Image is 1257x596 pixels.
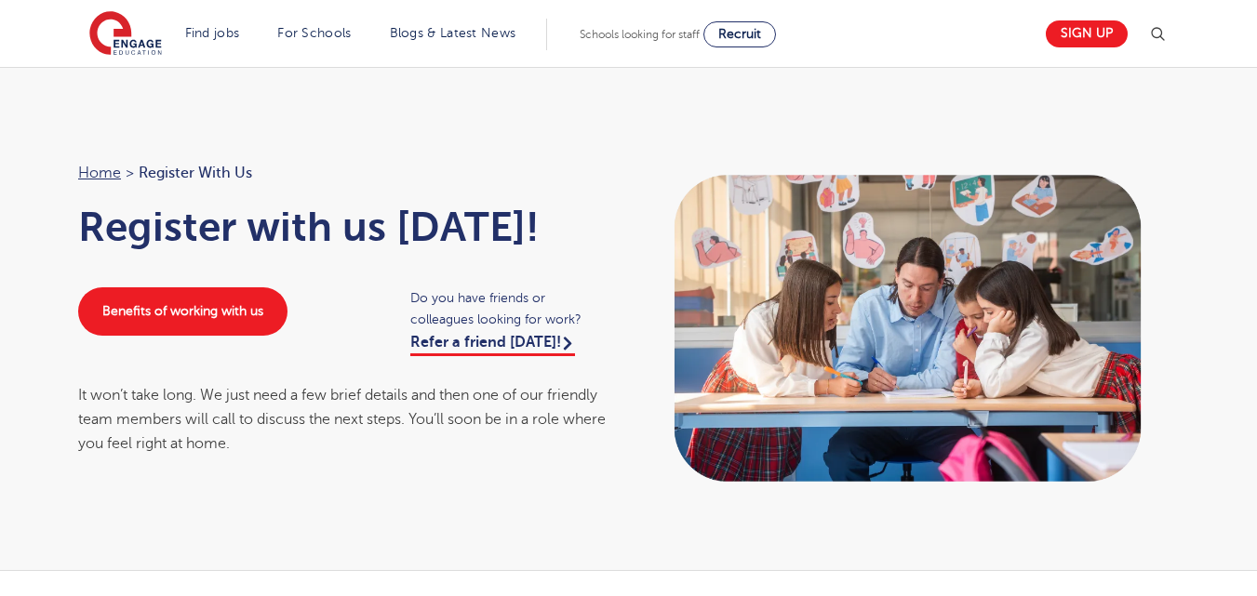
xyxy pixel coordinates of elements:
nav: breadcrumb [78,161,610,185]
a: For Schools [277,26,351,40]
div: It won’t take long. We just need a few brief details and then one of our friendly team members wi... [78,383,610,457]
a: Recruit [703,21,776,47]
a: Sign up [1046,20,1128,47]
a: Find jobs [185,26,240,40]
a: Home [78,165,121,181]
span: Do you have friends or colleagues looking for work? [410,287,610,330]
img: Engage Education [89,11,162,58]
span: Register with us [139,161,252,185]
span: Recruit [718,27,761,41]
a: Benefits of working with us [78,287,288,336]
h1: Register with us [DATE]! [78,204,610,250]
a: Refer a friend [DATE]! [410,334,575,356]
span: > [126,165,134,181]
a: Blogs & Latest News [390,26,516,40]
span: Schools looking for staff [580,28,700,41]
